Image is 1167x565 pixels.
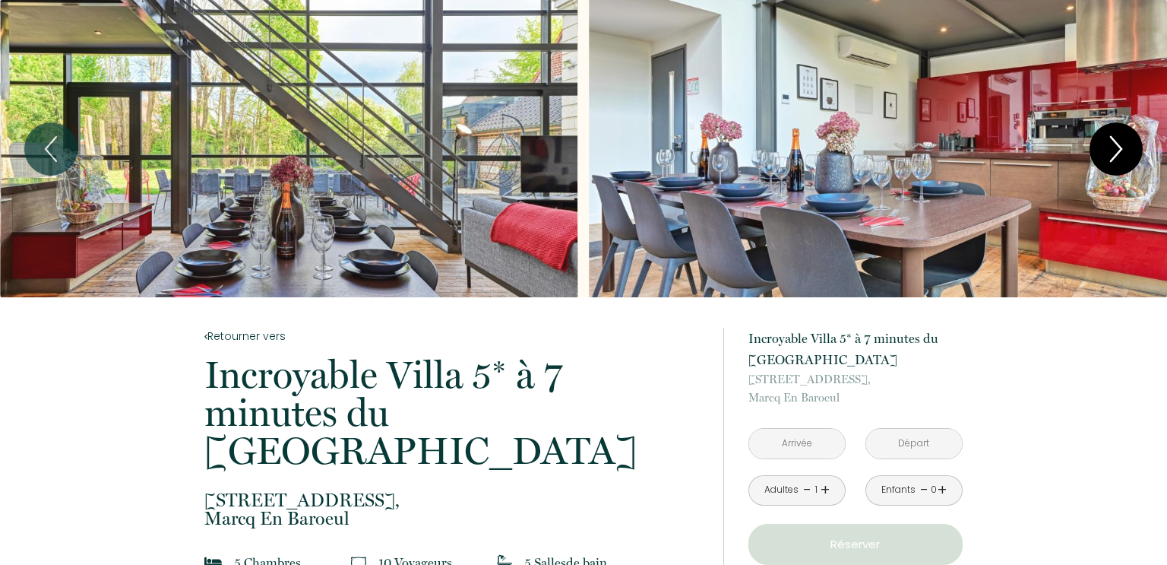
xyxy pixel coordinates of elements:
[920,478,928,502] a: -
[748,370,963,389] span: [STREET_ADDRESS],
[748,524,963,565] button: Réserver
[204,356,703,470] p: Incroyable Villa 5* à 7 minutes du [GEOGRAPHIC_DATA]
[748,328,963,370] p: Incroyable Villa 5* à 7 minutes du [GEOGRAPHIC_DATA]
[749,429,845,459] input: Arrivée
[764,483,799,497] div: Adultes
[812,483,820,497] div: 1
[204,491,703,509] span: [STREET_ADDRESS],
[748,370,963,407] p: Marcq En Baroeul
[938,478,947,502] a: +
[821,478,830,502] a: +
[866,429,962,459] input: Départ
[803,478,811,502] a: -
[24,122,77,176] button: Previous
[204,328,703,344] a: Retourner vers
[204,491,703,528] p: Marcq En Baroeul
[1090,122,1143,176] button: Next
[930,483,938,497] div: 0
[754,535,957,554] p: Réserver
[881,483,916,497] div: Enfants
